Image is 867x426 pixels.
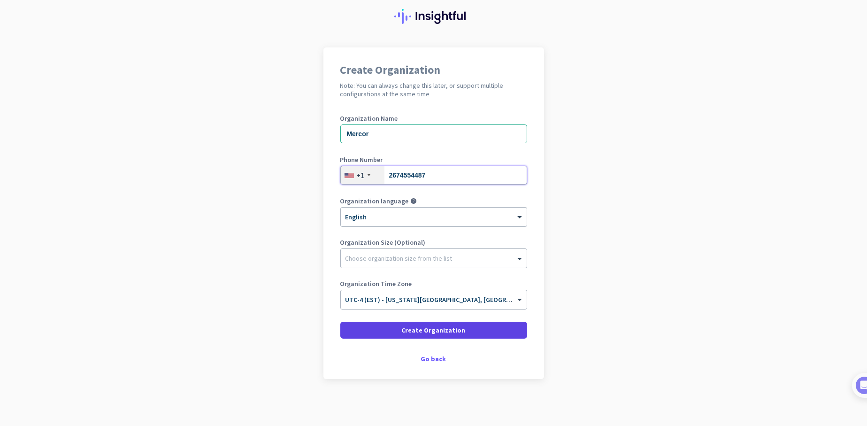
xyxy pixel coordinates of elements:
[340,124,527,143] input: What is the name of your organization?
[394,9,473,24] img: Insightful
[340,81,527,98] h2: Note: You can always change this later, or support multiple configurations at the same time
[340,115,527,122] label: Organization Name
[340,239,527,246] label: Organization Size (Optional)
[340,156,527,163] label: Phone Number
[340,356,527,362] div: Go back
[402,325,466,335] span: Create Organization
[411,198,417,204] i: help
[340,280,527,287] label: Organization Time Zone
[340,198,409,204] label: Organization language
[340,322,527,339] button: Create Organization
[340,166,527,185] input: 201-555-0123
[357,170,365,180] div: +1
[340,64,527,76] h1: Create Organization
